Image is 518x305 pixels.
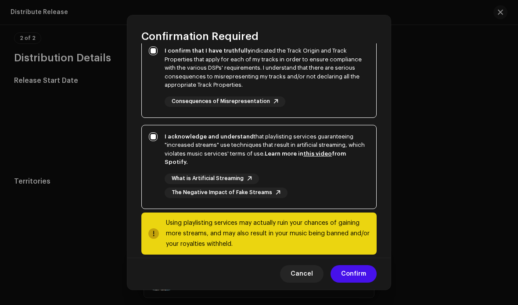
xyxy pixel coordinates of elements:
[280,265,324,283] button: Cancel
[291,265,313,283] span: Cancel
[141,39,377,118] p-togglebutton: I confirm that I have truthfullyindicated the Track Origin and Track Properties that apply for ea...
[141,29,259,43] span: Confirmation Required
[331,265,377,283] button: Confirm
[341,265,366,283] span: Confirm
[165,48,251,53] strong: I confirm that I have truthfully
[165,132,369,167] div: that playlisting services guaranteeing "increased streams" use techniques that result in artifici...
[172,99,270,104] span: Consequences of Misrepresentation
[172,190,272,195] span: The Negative Impact of Fake Streams
[303,151,332,156] a: this video
[166,218,370,249] div: Using playlisting services may actually ruin your chances of gaining more streams, and may also r...
[165,134,254,139] strong: I acknowledge and understand
[172,176,244,181] span: What is Artificial Streaming
[165,151,346,165] strong: Learn more in from Spotify.
[141,125,377,209] p-togglebutton: I acknowledge and understandthat playlisting services guaranteeing "increased streams" use techni...
[165,46,369,89] div: indicated the Track Origin and Track Properties that apply for each of my tracks in order to ensu...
